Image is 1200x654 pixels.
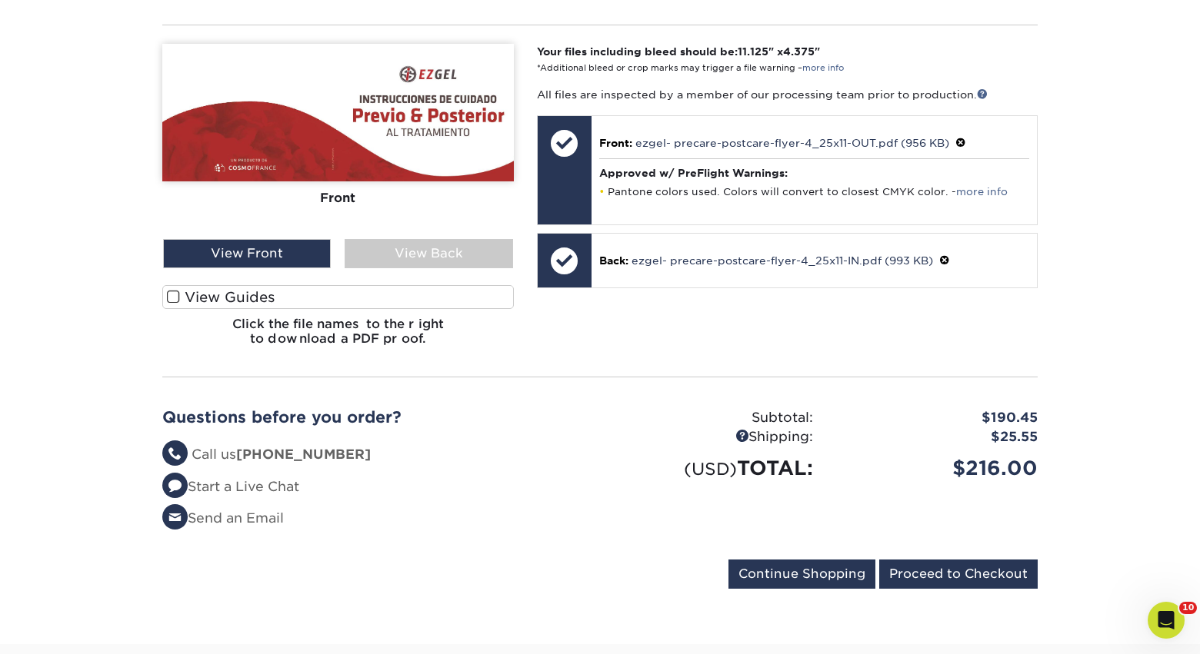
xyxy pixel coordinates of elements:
h6: Click the file names to the right to download a PDF proof. [162,317,514,358]
strong: Your files including bleed should be: " x " [537,45,820,58]
iframe: Intercom live chat [1148,602,1185,639]
small: (USD) [684,459,737,479]
li: Call us [162,445,588,465]
li: Pantone colors used. Colors will convert to closest CMYK color. - [599,185,1029,198]
div: $216.00 [825,453,1049,483]
div: $190.45 [825,408,1049,428]
a: more info [956,186,1008,198]
div: $25.55 [825,427,1049,447]
span: 4.375 [783,45,815,58]
div: TOTAL: [600,453,825,483]
input: Proceed to Checkout [879,559,1038,589]
label: View Guides [162,285,514,309]
div: Shipping: [600,427,825,447]
a: more info [802,63,844,73]
div: View Front [163,239,331,268]
span: Back: [599,254,628,267]
h2: Questions before you order? [162,408,588,427]
span: Front: [599,137,632,149]
p: All files are inspected by a member of our processing team prior to production. [537,87,1038,102]
a: Start a Live Chat [162,479,299,494]
span: 11.125 [738,45,768,58]
a: ezgel- precare-postcare-flyer-4_25x11-OUT.pdf (956 KB) [635,137,949,149]
input: Continue Shopping [728,559,875,589]
a: ezgel- precare-postcare-flyer-4_25x11-IN.pdf (993 KB) [632,254,933,267]
a: Send an Email [162,510,284,526]
div: Subtotal: [600,408,825,428]
strong: [PHONE_NUMBER] [236,447,371,462]
span: 10 [1179,602,1197,614]
div: Front [162,181,514,215]
iframe: Google Customer Reviews [4,607,131,649]
small: *Additional bleed or crop marks may trigger a file warning – [537,63,844,73]
div: View Back [345,239,512,268]
h4: Approved w/ PreFlight Warnings: [599,167,1029,179]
